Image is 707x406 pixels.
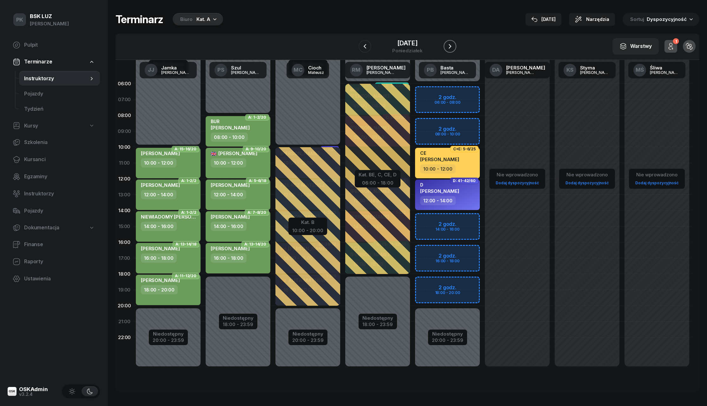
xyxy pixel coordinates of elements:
[248,117,266,118] span: A: 1-2/20
[636,67,644,73] span: MŚ
[359,171,397,186] button: Kat. BE, C, CE, D06:00 - 18:00
[223,320,254,327] div: 18:00 - 23:59
[24,58,52,66] span: Terminarze
[493,169,541,188] button: Nie wprowadzonoDodaj dyspozycyjność
[24,105,95,113] span: Tydzień
[623,13,699,26] button: Sortuj Dyspozycyjność
[116,330,133,345] div: 22:00
[30,20,69,28] div: [PERSON_NAME]
[432,336,463,343] div: 20:00 - 23:59
[116,250,133,266] div: 17:00
[153,330,184,344] button: Niedostępny20:00 - 23:59
[24,258,95,266] span: Raporty
[367,65,406,70] div: [PERSON_NAME]
[211,151,217,157] span: 🇬🇧
[211,214,250,220] span: [PERSON_NAME]
[24,155,95,164] span: Kursanci
[24,138,95,147] span: Szkolenia
[569,13,615,26] button: Narzędzia
[19,71,100,86] a: Instruktorzy
[420,196,456,205] div: 12:00 - 14:00
[485,62,550,78] a: DA[PERSON_NAME][PERSON_NAME]
[362,316,393,320] div: Niedostępny
[24,240,95,249] span: Finanse
[141,222,177,231] div: 14:00 - 16:00
[506,70,537,75] div: [PERSON_NAME]
[8,169,100,184] a: Egzaminy
[116,92,133,108] div: 07:00
[141,150,180,156] span: [PERSON_NAME]
[8,237,100,252] a: Finanse
[308,70,324,75] div: Mateusz
[141,158,176,167] div: 10:00 - 12:00
[211,253,247,263] div: 16:00 - 18:00
[161,70,192,75] div: [PERSON_NAME]
[633,169,681,188] button: Nie wprowadzonoDodaj dyspozycyjność
[8,220,100,235] a: Dokumentacja
[650,65,680,70] div: Śliwa
[153,331,184,336] div: Niedostępny
[525,13,561,26] button: [DATE]
[453,148,476,150] span: C+E: 5-6/25
[427,67,434,73] span: PB
[16,17,23,23] span: PK
[175,275,196,277] span: A: 11-12/20
[19,392,48,396] div: v3.2.4
[308,65,324,70] div: Cioch
[116,108,133,123] div: 08:00
[558,62,616,78] a: KSStyrna[PERSON_NAME]
[19,86,100,101] a: Pojazdy
[292,336,324,343] div: 20:00 - 23:59
[563,179,611,187] a: Dodaj dyspozycyjność
[612,38,659,55] button: Warstwy
[248,212,266,213] span: A: 7-8/20
[24,122,38,130] span: Kursy
[294,67,303,73] span: MC
[8,254,100,269] a: Raporty
[141,190,176,199] div: 12:00 - 14:00
[116,76,133,92] div: 06:00
[563,171,611,179] div: Nie wprowadzono
[116,203,133,219] div: 14:00
[8,387,17,396] img: logo-xs@2x.png
[420,182,459,187] div: D
[116,123,133,139] div: 09:00
[8,271,100,286] a: Ustawienia
[8,37,100,53] a: Pulpit
[141,253,177,263] div: 16:00 - 18:00
[392,40,423,46] div: [DATE]
[493,179,541,187] a: Dodaj dyspozycyjność
[24,75,89,83] span: Instruktorzy
[453,180,476,181] span: D: 41-42/60
[116,282,133,298] div: 19:00
[209,62,267,78] a: PSSzul[PERSON_NAME]
[211,190,246,199] div: 12:00 - 14:00
[362,314,393,328] button: Niedostępny18:00 - 23:59
[8,186,100,201] a: Instruktorzy
[420,156,459,162] span: [PERSON_NAME]
[141,214,213,220] span: NIEWIADOMY [PERSON_NAME]
[223,314,254,328] button: Niedostępny18:00 - 23:59
[116,187,133,203] div: 13:00
[292,226,323,233] div: 10:00 - 20:00
[633,179,681,187] a: Dodaj dyspozycyjność
[24,41,95,49] span: Pulpit
[116,139,133,155] div: 10:00
[292,330,324,344] button: Niedostępny20:00 - 23:59
[563,169,611,188] button: Nie wprowadzonoDodaj dyspozycyjność
[24,190,95,198] span: Instruktorzy
[231,65,261,70] div: Szul
[181,212,196,213] span: A: 1-2/2
[8,203,100,219] a: Pojazdy
[531,16,556,23] div: [DATE]
[211,125,250,131] span: [PERSON_NAME]
[673,38,679,44] div: 1
[440,65,471,70] div: Basta
[24,207,95,215] span: Pojazdy
[211,119,250,124] div: BUR
[566,67,574,73] span: KS
[359,179,397,186] div: 06:00 - 18:00
[292,331,324,336] div: Niedostępny
[249,180,266,181] span: A: 5-6/18
[292,218,323,233] button: Kat. B10:00 - 20:00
